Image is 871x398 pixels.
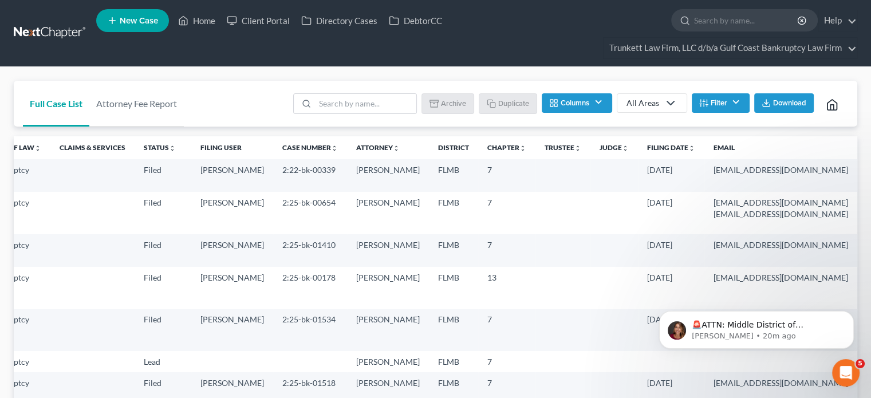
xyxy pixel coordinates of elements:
a: DebtorCC [383,10,448,31]
span: 5 [856,359,865,368]
a: Attorney Fee Report [89,81,184,127]
td: 7 [478,192,535,234]
td: 7 [478,351,535,372]
input: Search by name... [694,10,799,31]
a: Trusteeunfold_more [545,143,581,152]
td: [PERSON_NAME] [191,192,273,234]
td: 7 [478,309,535,351]
th: District [429,136,478,159]
th: Claims & Services [50,136,135,159]
button: Columns [542,93,612,113]
td: 2:25-bk-00178 [273,267,347,309]
a: Full Case List [23,81,89,127]
td: Filed [135,159,191,192]
a: Chapterunfold_more [487,143,526,152]
td: FLMB [429,234,478,267]
td: Lead [135,351,191,372]
a: Directory Cases [295,10,383,31]
a: Home [172,10,221,31]
input: Search by name... [315,94,416,113]
td: [DATE] [638,267,704,309]
td: [PERSON_NAME] [347,159,429,192]
td: [PERSON_NAME] [191,159,273,192]
i: unfold_more [519,145,526,152]
a: Filing Dateunfold_more [647,143,695,152]
i: unfold_more [574,145,581,152]
td: 2:25-bk-01534 [273,309,347,351]
td: FLMB [429,351,478,372]
a: Case Numberunfold_more [282,143,338,152]
span: Download [773,98,806,108]
i: unfold_more [331,145,338,152]
td: [PERSON_NAME] [191,234,273,267]
td: 2:25-bk-00654 [273,192,347,234]
td: Filed [135,267,191,309]
i: unfold_more [393,145,400,152]
i: unfold_more [688,145,695,152]
a: Attorneyunfold_more [356,143,400,152]
td: FLMB [429,267,478,309]
td: Filed [135,309,191,351]
td: FLMB [429,159,478,192]
td: FLMB [429,309,478,351]
th: Filing User [191,136,273,159]
td: 2:25-bk-01410 [273,234,347,267]
td: 7 [478,159,535,192]
td: [DATE] [638,309,704,351]
td: 13 [478,267,535,309]
iframe: Intercom live chat [832,359,860,387]
td: 7 [478,234,535,267]
button: Filter [692,93,750,113]
td: [PERSON_NAME] [347,309,429,351]
td: [PERSON_NAME] [191,267,273,309]
a: Statusunfold_more [144,143,176,152]
a: Client Portal [221,10,295,31]
td: [PERSON_NAME] [347,351,429,372]
a: Judgeunfold_more [600,143,629,152]
a: Trunkett Law Firm, LLC d/b/a Gulf Coast Bankruptcy Law Firm [604,38,857,58]
td: Filed [135,192,191,234]
td: [PERSON_NAME] [191,309,273,351]
i: unfold_more [34,145,41,152]
td: [DATE] [638,234,704,267]
i: unfold_more [622,145,629,152]
td: Filed [135,234,191,267]
td: [PERSON_NAME] [347,267,429,309]
span: New Case [120,17,158,25]
td: [DATE] [638,192,704,234]
iframe: Intercom notifications message [642,287,871,367]
td: FLMB [429,192,478,234]
td: [DATE] [638,159,704,192]
i: unfold_more [169,145,176,152]
td: [PERSON_NAME] [347,234,429,267]
td: [PERSON_NAME] [347,192,429,234]
button: Download [754,93,814,113]
td: 2:22-bk-00339 [273,159,347,192]
div: All Areas [626,97,659,109]
a: Help [818,10,857,31]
